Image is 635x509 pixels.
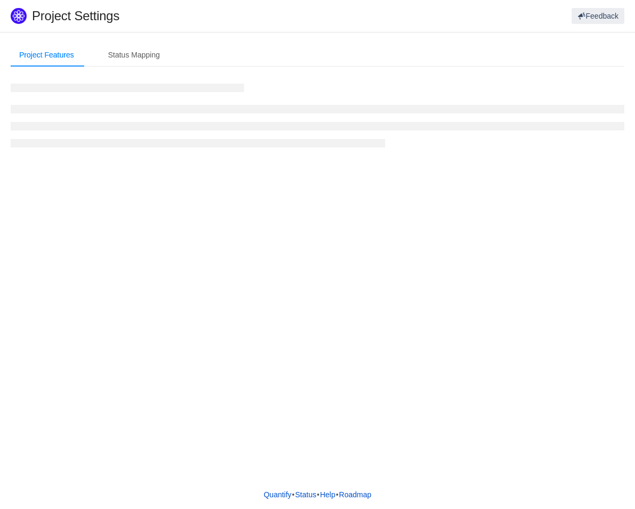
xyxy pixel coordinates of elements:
[100,43,168,67] div: Status Mapping
[263,487,292,503] a: Quantify
[317,490,320,499] span: •
[11,43,83,67] div: Project Features
[11,8,27,24] img: Quantify
[338,487,372,503] a: Roadmap
[336,490,338,499] span: •
[32,8,381,24] h1: Project Settings
[292,490,295,499] span: •
[295,487,317,503] a: Status
[320,487,336,503] a: Help
[572,8,624,24] button: Feedback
